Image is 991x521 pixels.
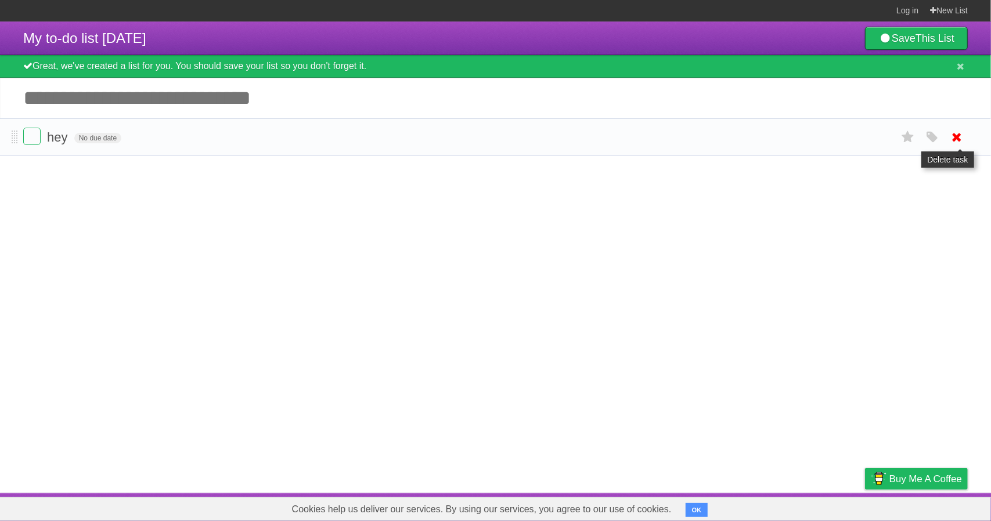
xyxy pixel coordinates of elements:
[74,133,121,143] span: No due date
[916,32,954,44] b: This List
[865,27,968,50] a: SaveThis List
[686,503,708,517] button: OK
[895,496,968,518] a: Suggest a feature
[23,30,146,46] span: My to-do list [DATE]
[749,496,796,518] a: Developers
[850,496,880,518] a: Privacy
[871,469,887,489] img: Buy me a coffee
[23,128,41,145] label: Done
[897,128,919,147] label: Star task
[711,496,735,518] a: About
[810,496,836,518] a: Terms
[47,130,70,144] span: hey
[280,498,683,521] span: Cookies help us deliver our services. By using our services, you agree to our use of cookies.
[889,469,962,489] span: Buy me a coffee
[865,468,968,490] a: Buy me a coffee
